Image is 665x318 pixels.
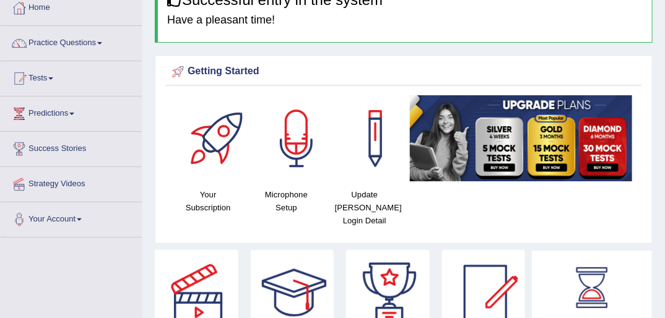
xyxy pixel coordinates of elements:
a: Predictions [1,97,142,127]
h4: Your Subscription [175,188,241,214]
h4: Update [PERSON_NAME] Login Detail [332,188,398,227]
div: Getting Started [169,62,638,81]
a: Success Stories [1,132,142,163]
a: Tests [1,61,142,92]
a: Strategy Videos [1,167,142,198]
a: Practice Questions [1,26,142,57]
a: Your Account [1,202,142,233]
h4: Microphone Setup [253,188,319,214]
h4: Have a pleasant time! [167,14,643,27]
img: small5.jpg [410,95,632,181]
